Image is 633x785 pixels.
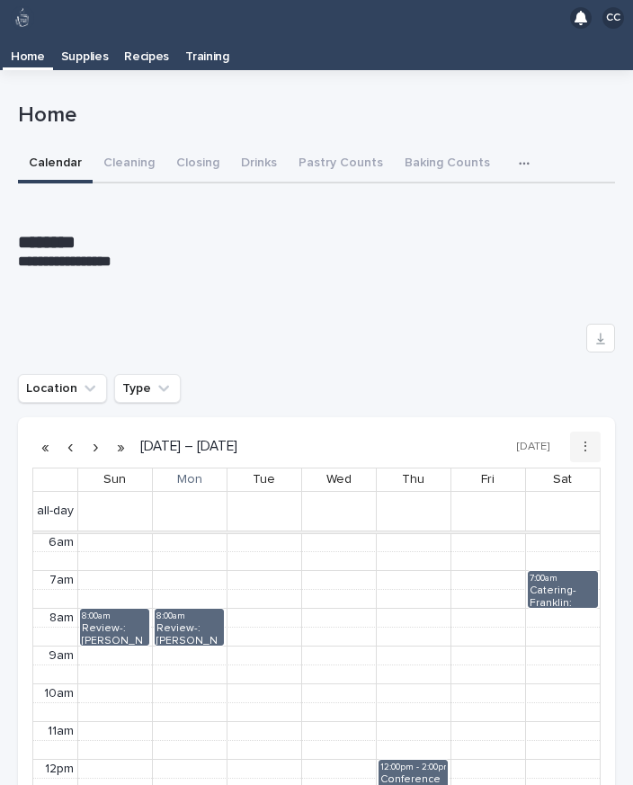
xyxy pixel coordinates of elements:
button: Previous year [32,433,58,461]
a: August 13, 2025 [323,468,355,491]
div: Review-: [PERSON_NAME] - Semi-annual Review [82,622,148,645]
div: 12:00pm - 2:00pm [380,762,447,772]
button: Closing [165,146,230,183]
div: CC [602,7,624,29]
button: Drinks [230,146,288,183]
a: August 16, 2025 [549,468,575,491]
a: August 15, 2025 [477,468,498,491]
a: August 11, 2025 [174,468,206,491]
div: Catering-Franklin: Connection Point [530,584,596,607]
div: 7am [46,573,77,588]
span: all-day [33,504,77,519]
div: 6am [45,535,77,550]
button: [DATE] [508,434,558,460]
a: Home [3,36,53,67]
button: Next year [108,433,133,461]
a: August 14, 2025 [398,468,428,491]
p: Training [185,36,229,65]
button: Calendar [18,146,93,183]
h2: [DATE] – [DATE] [133,440,237,453]
div: 8:00am [156,611,223,621]
a: August 12, 2025 [249,468,279,491]
a: Supplies [53,36,117,70]
button: Pastry Counts [288,146,394,183]
p: Home [11,36,45,65]
button: Next week [83,433,108,461]
button: Location [18,374,107,403]
button: Cleaning [93,146,165,183]
div: 8:00am [82,611,148,621]
button: ⋮ [570,432,601,462]
div: 12pm [41,762,77,777]
p: Supplies [61,36,109,65]
p: Recipes [124,36,169,65]
img: 80hjoBaRqlyywVK24fQd [11,6,34,30]
a: August 10, 2025 [100,468,129,491]
button: Type [114,374,181,403]
div: Review-: [PERSON_NAME] - 90 Day Review [156,622,223,645]
div: 10am [40,686,77,701]
div: 7:00am [530,573,596,584]
a: Recipes [116,36,177,70]
div: 11am [44,724,77,739]
button: Baking Counts [394,146,501,183]
button: Previous week [58,433,83,461]
p: Home [18,103,608,129]
div: 8am [46,611,77,626]
div: 9am [45,648,77,664]
a: Training [177,36,237,70]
